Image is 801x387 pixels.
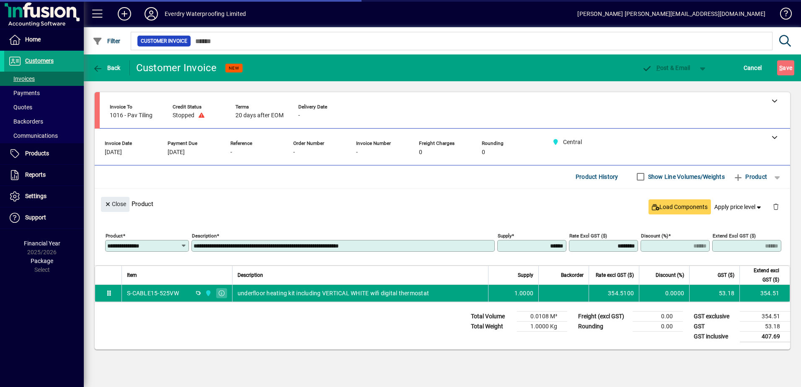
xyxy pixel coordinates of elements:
[656,271,684,280] span: Discount (%)
[95,188,790,219] div: Product
[740,331,790,342] td: 407.69
[230,149,232,156] span: -
[238,271,263,280] span: Description
[779,64,783,71] span: S
[4,72,84,86] a: Invoices
[467,311,517,321] td: Total Volume
[690,321,740,331] td: GST
[779,61,792,75] span: ave
[642,64,690,71] span: ost & Email
[714,203,763,212] span: Apply price level
[740,321,790,331] td: 53.18
[25,36,41,43] span: Home
[482,149,485,156] span: 0
[517,311,567,321] td: 0.0108 M³
[577,7,765,21] div: [PERSON_NAME] [PERSON_NAME][EMAIL_ADDRESS][DOMAIN_NAME]
[173,112,194,119] span: Stopped
[572,169,622,184] button: Product History
[641,232,668,238] mat-label: Discount (%)
[25,150,49,157] span: Products
[356,149,358,156] span: -
[774,2,791,29] a: Knowledge Base
[4,86,84,100] a: Payments
[467,321,517,331] td: Total Weight
[594,289,634,297] div: 354.5100
[596,271,634,280] span: Rate excl GST ($)
[652,203,708,212] span: Load Components
[646,173,725,181] label: Show Line Volumes/Weights
[238,289,429,297] span: underﬂoor heating kit including VERTICAL WHITE wiﬁ digital thermostat
[574,311,633,321] td: Freight (excl GST)
[4,114,84,129] a: Backorders
[25,171,46,178] span: Reports
[104,197,126,211] span: Close
[638,60,695,75] button: Post & Email
[742,60,764,75] button: Cancel
[90,60,123,75] button: Back
[561,271,584,280] span: Backorder
[25,214,46,221] span: Support
[229,65,239,71] span: NEW
[31,258,53,264] span: Package
[419,149,422,156] span: 0
[4,143,84,164] a: Products
[165,7,246,21] div: Everdry Waterproofing Limited
[8,90,40,96] span: Payments
[766,197,786,217] button: Delete
[93,64,121,71] span: Back
[24,240,60,247] span: Financial Year
[141,37,187,45] span: Customer Invoice
[639,285,689,302] td: 0.0000
[4,186,84,207] a: Settings
[93,38,121,44] span: Filter
[766,203,786,210] app-page-header-button: Delete
[633,321,683,331] td: 0.00
[106,232,123,238] mat-label: Product
[739,285,790,302] td: 354.51
[4,207,84,228] a: Support
[517,321,567,331] td: 1.0000 Kg
[777,60,794,75] button: Save
[576,170,618,183] span: Product History
[740,311,790,321] td: 354.51
[138,6,165,21] button: Profile
[203,289,212,298] span: Central
[656,64,660,71] span: P
[569,232,607,238] mat-label: Rate excl GST ($)
[713,232,756,238] mat-label: Extend excl GST ($)
[127,289,179,297] div: S-CABLE15-525VW
[690,311,740,321] td: GST exclusive
[744,61,762,75] span: Cancel
[235,112,284,119] span: 20 days after EOM
[690,331,740,342] td: GST inclusive
[4,129,84,143] a: Communications
[25,57,54,64] span: Customers
[168,149,185,156] span: [DATE]
[718,271,734,280] span: GST ($)
[8,118,43,125] span: Backorders
[111,6,138,21] button: Add
[8,104,32,111] span: Quotes
[729,169,771,184] button: Add product line item
[105,149,122,156] span: [DATE]
[4,29,84,50] a: Home
[298,112,300,119] span: -
[99,200,132,208] app-page-header-button: Close
[498,232,512,238] mat-label: Supply
[514,289,534,297] span: 1.0000
[136,61,217,75] div: Customer Invoice
[293,149,295,156] span: -
[101,197,129,212] button: Close
[90,34,123,49] button: Filter
[518,271,533,280] span: Supply
[733,170,767,183] span: Product
[745,266,779,284] span: Extend excl GST ($)
[110,112,152,119] span: 1016 - Pav Tiling
[8,75,35,82] span: Invoices
[689,285,739,302] td: 53.18
[192,232,217,238] mat-label: Description
[633,311,683,321] td: 0.00
[25,193,47,199] span: Settings
[4,165,84,186] a: Reports
[4,100,84,114] a: Quotes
